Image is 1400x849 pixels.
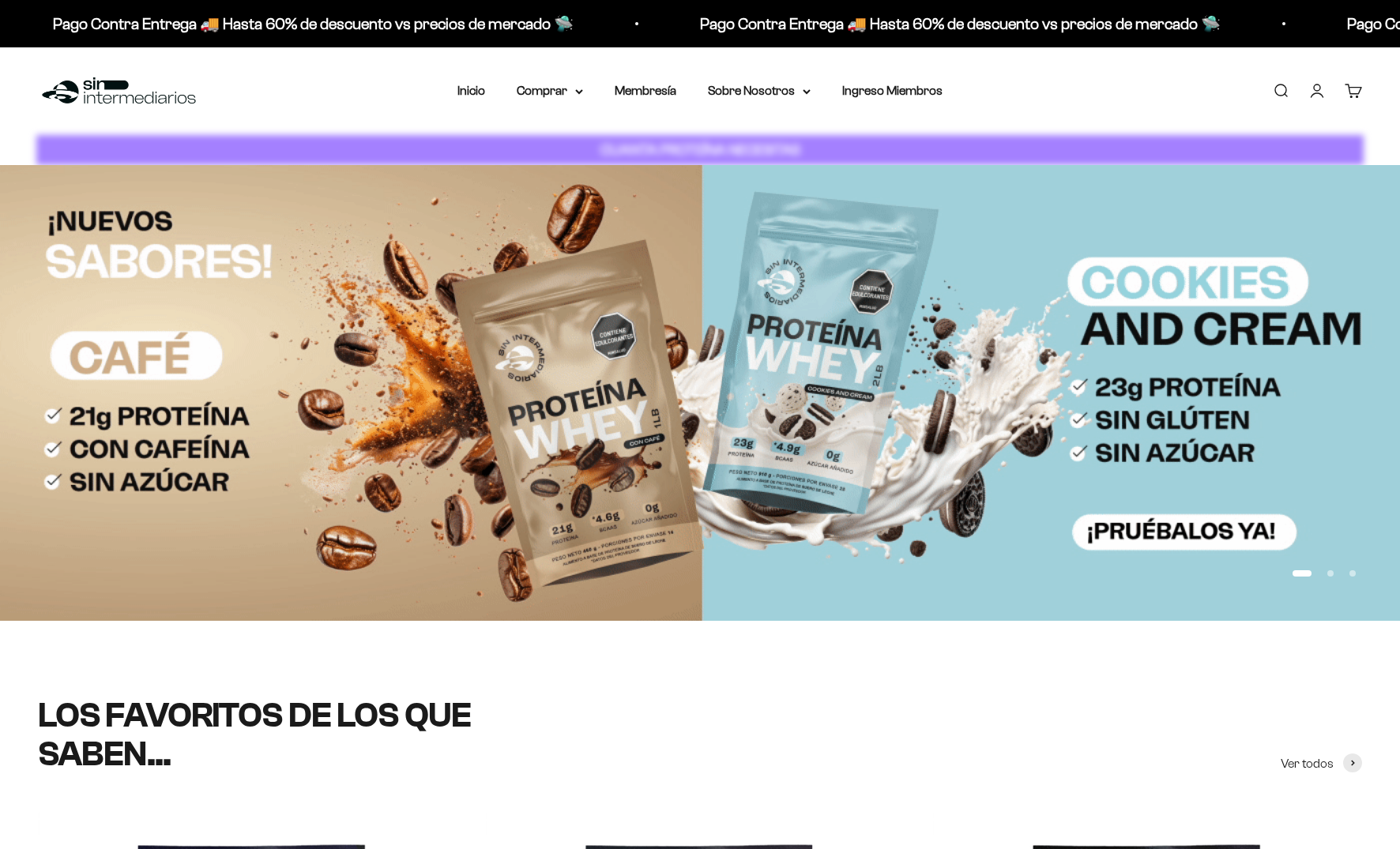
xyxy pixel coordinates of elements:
split-lines: LOS FAVORITOS DE LOS QUE SABEN... [38,696,471,772]
strong: CUANTA PROTEÍNA NECESITAS [600,141,800,158]
span: Ver todos [1281,753,1334,774]
a: Inicio [457,84,485,97]
summary: Sobre Nosotros [708,81,811,101]
p: Pago Contra Entrega 🚚 Hasta 60% de descuento vs precios de mercado 🛸 [48,11,569,36]
a: Ingreso Miembros [842,84,943,97]
a: Membresía [615,84,676,97]
p: Pago Contra Entrega 🚚 Hasta 60% de descuento vs precios de mercado 🛸 [695,11,1216,36]
a: Ver todos [1281,753,1362,774]
summary: Comprar [517,81,583,101]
